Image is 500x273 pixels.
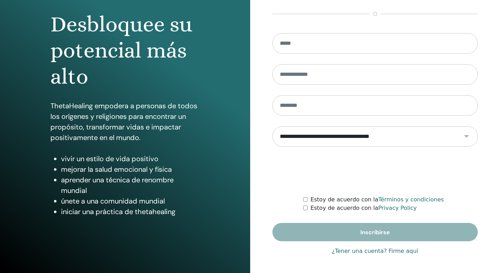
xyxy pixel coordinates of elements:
[332,247,418,255] a: ¿Tener una cuenta? Firme aquí
[378,196,444,203] a: Términos y condiciones
[311,195,444,204] label: Estoy de acuerdo con la
[61,196,199,206] li: únete a una comunidad mundial
[311,204,417,212] label: Estoy de acuerdo con la
[50,11,199,90] h1: Desbloquee su potencial más alto
[321,157,429,185] iframe: reCAPTCHA
[378,205,417,211] a: Privacy Policy
[61,153,199,164] li: vivir un estilo de vida positivo
[50,101,199,143] p: ThetaHealing empodera a personas de todos los orígenes y religiones para encontrar un propósito, ...
[61,164,199,175] li: mejorar la salud emocional y física
[61,206,199,217] li: iniciar una práctica de thetahealing
[369,10,381,18] span: o
[61,175,199,196] li: aprender una técnica de renombre mundial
